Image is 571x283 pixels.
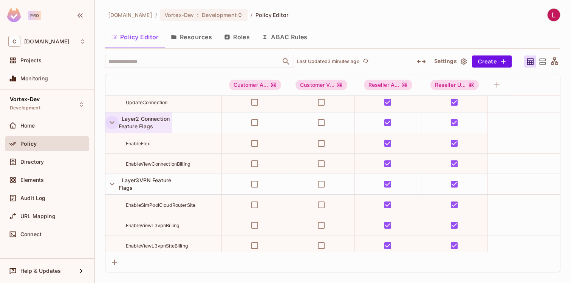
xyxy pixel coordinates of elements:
span: Reseller User [430,80,479,90]
span: URL Mapping [20,213,56,219]
span: EnableViewL3vpnBilling [126,223,180,228]
button: Open [281,56,291,67]
span: EnableViewConnectionBilling [126,161,190,167]
span: Elements [20,177,44,183]
li: / [251,11,252,18]
span: Connect [20,231,42,237]
span: Vortex-Dev [10,96,40,102]
button: refresh [361,57,370,66]
span: Workspace: consoleconnect.com [24,38,69,45]
img: SReyMgAAAABJRU5ErkJggg== [7,8,21,22]
span: EnableFlex [126,141,150,146]
li: / [155,11,157,18]
button: Roles [218,28,256,46]
span: the active workspace [108,11,152,18]
span: Policy Editor [255,11,289,18]
div: Reseller U... [430,80,479,90]
span: Layer3VPN Feature Flags [119,177,172,191]
span: Projects [20,57,42,63]
span: Customer Admin [229,80,281,90]
span: refresh [362,58,369,65]
span: Development [202,11,237,18]
div: Customer V... [296,80,347,90]
img: Lianxin Lv [548,9,560,21]
span: Customer Viewer [296,80,347,90]
button: ABAC Rules [256,28,314,46]
div: Pro [28,11,41,20]
button: Resources [165,28,218,46]
div: Reseller A... [364,80,412,90]
button: Policy Editor [105,28,165,46]
span: Monitoring [20,75,48,82]
span: : [197,12,199,18]
span: Vortex-Dev [165,11,194,18]
span: Help & Updates [20,268,61,274]
div: Customer A... [229,80,281,90]
p: Last Updated 3 minutes ago [297,58,360,65]
span: Development [10,105,40,111]
span: C [8,36,20,47]
span: EnableSimPoolCloudRouterSite [126,202,195,208]
span: Click to refresh data [360,57,370,66]
span: Home [20,123,35,129]
span: EnableViewL3vpnSiteBilling [126,243,188,249]
button: Create [472,55,512,68]
span: UpdateConnection [126,100,167,105]
button: Settings [431,55,469,68]
span: Audit Log [20,195,45,201]
span: Layer2 Connection Feature Flags [119,115,170,129]
span: Policy [20,141,37,147]
span: Reseller Admin [364,80,412,90]
span: Directory [20,159,44,165]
